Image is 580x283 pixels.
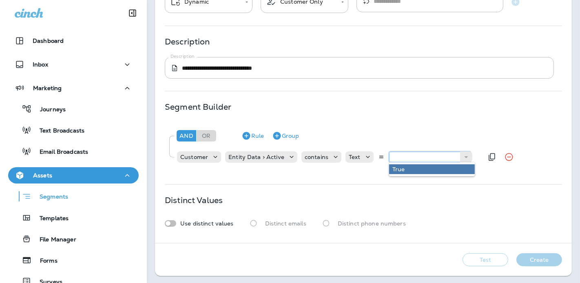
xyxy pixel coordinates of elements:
[8,167,139,184] button: Assets
[180,220,234,227] p: Use distinct values
[8,252,139,269] button: Forms
[170,53,195,60] label: Description
[8,100,139,117] button: Journeys
[31,236,76,244] p: File Manager
[8,209,139,226] button: Templates
[31,215,69,223] p: Templates
[165,38,210,45] p: Description
[349,154,361,160] p: Text
[31,148,88,156] p: Email Broadcasts
[8,122,139,139] button: Text Broadcasts
[8,33,139,49] button: Dashboard
[165,104,231,110] p: Segment Builder
[8,230,139,248] button: File Manager
[180,154,208,160] p: Customer
[32,257,58,265] p: Forms
[31,193,68,201] p: Segments
[121,5,144,21] button: Collapse Sidebar
[516,253,562,266] button: Create
[501,149,517,165] button: Remove Rule
[33,61,48,68] p: Inbox
[197,130,216,141] div: Or
[265,220,306,227] p: Distinct emails
[31,127,84,135] p: Text Broadcasts
[305,154,328,160] p: contains
[338,220,406,227] p: Distinct phone numbers
[8,80,139,96] button: Marketing
[238,129,267,142] button: Rule
[33,172,52,179] p: Assets
[32,106,66,114] p: Journeys
[463,253,508,266] button: Test
[33,85,62,91] p: Marketing
[165,197,223,203] p: Distinct Values
[392,166,472,172] div: True
[8,143,139,160] button: Email Broadcasts
[177,130,196,141] div: And
[484,149,500,165] button: Duplicate Rule
[8,188,139,205] button: Segments
[228,154,284,160] p: Entity Data > Active
[33,38,64,44] p: Dashboard
[269,129,302,142] button: Group
[8,56,139,73] button: Inbox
